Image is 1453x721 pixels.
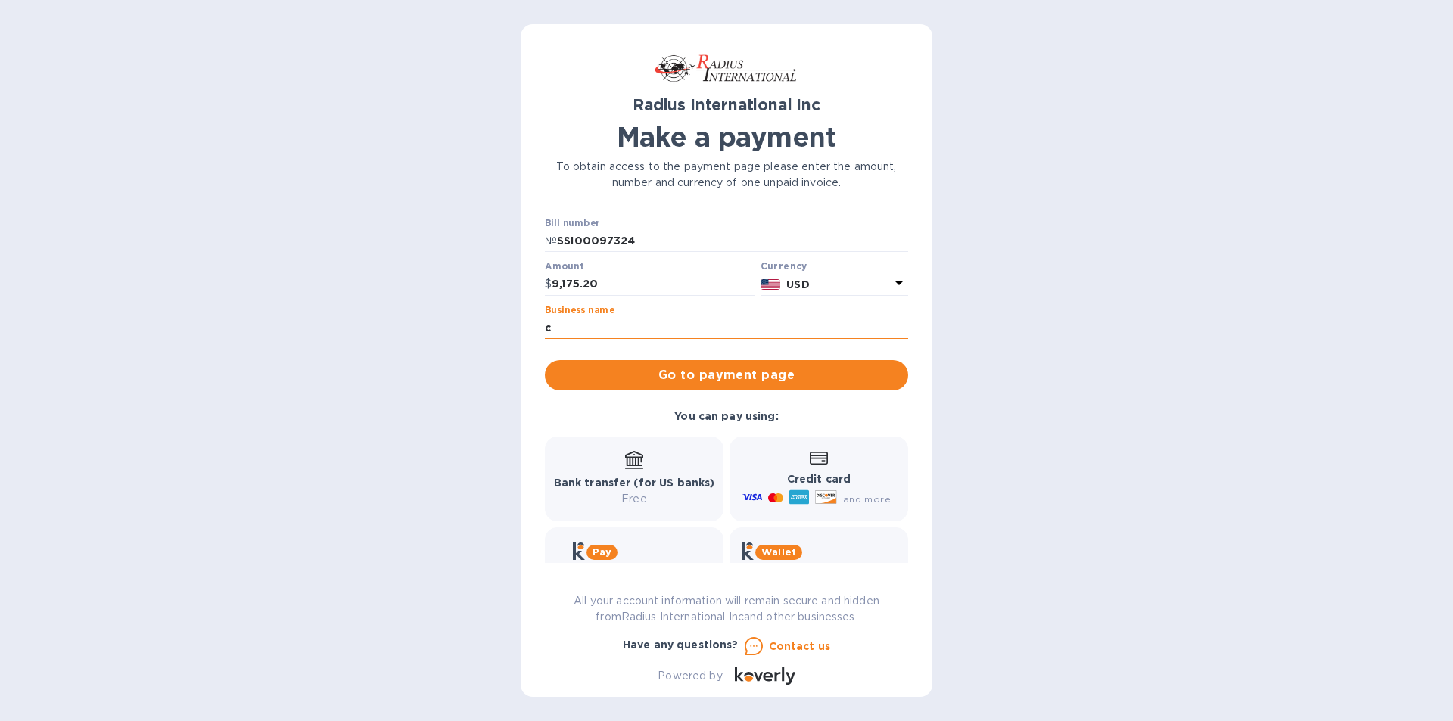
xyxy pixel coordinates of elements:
b: You can pay using: [674,410,778,422]
p: Free [554,491,715,507]
span: Go to payment page [557,366,896,384]
b: Bank transfer (for US banks) [554,477,715,489]
p: To obtain access to the payment page please enter the amount, number and currency of one unpaid i... [545,159,908,191]
b: Credit card [787,473,851,485]
u: Contact us [769,640,831,652]
b: Pay [593,546,611,558]
input: Enter business name [545,317,908,340]
button: Go to payment page [545,360,908,390]
p: № [545,233,557,249]
p: All your account information will remain secure and hidden from Radius International Inc and othe... [545,593,908,625]
label: Bill number [545,219,599,228]
img: USD [761,279,781,290]
b: Have any questions? [623,639,739,651]
p: $ [545,276,552,292]
input: 0.00 [552,273,755,296]
b: Wallet [761,546,796,558]
label: Business name [545,306,614,315]
h1: Make a payment [545,121,908,153]
b: Currency [761,260,807,272]
b: USD [786,278,809,291]
input: Enter bill number [557,230,908,253]
b: Radius International Inc [633,95,820,114]
label: Amount [545,263,583,272]
span: and more... [843,493,898,505]
p: Powered by [658,668,722,684]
